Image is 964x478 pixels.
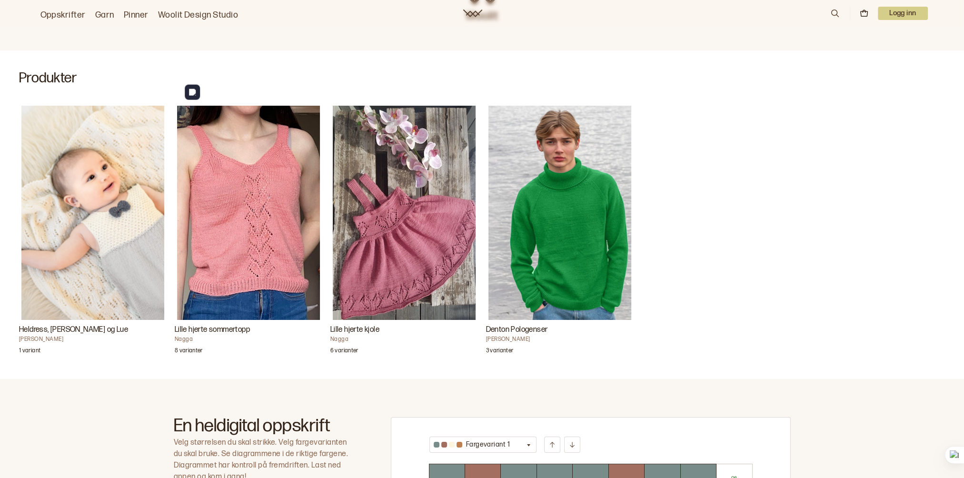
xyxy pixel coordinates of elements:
a: Oppskrifter [40,9,86,22]
p: 8 varianter [175,347,203,357]
img: NaggaLille hjerte sommertopp [177,106,320,320]
a: Pinner [124,9,149,22]
h3: Lille hjerte kjole [330,324,478,336]
a: Woolit Design Studio [158,9,239,22]
h4: Nagga [175,336,323,343]
img: NaggaLille hjerte kjole [333,106,476,320]
a: Heldress, Jakke og Lue [19,106,167,360]
h3: Denton Pologenser [486,324,634,336]
p: Logg inn [878,7,928,20]
p: 6 varianter [330,347,358,357]
h4: [PERSON_NAME] [486,336,634,343]
h4: [PERSON_NAME] [19,336,167,343]
h4: Nagga [330,336,478,343]
a: Lille hjerte kjole [330,106,478,360]
a: Denton Pologenser [486,106,634,360]
h2: En heldigital oppskrift [174,417,357,435]
h3: Lille hjerte sommertopp [175,324,323,336]
p: 3 varianter [486,347,514,357]
h3: Heldress, [PERSON_NAME] og Lue [19,324,167,336]
a: Lille hjerte sommertopp [175,106,323,360]
p: 1 variant [19,347,40,357]
p: Fargevariant 1 [466,440,510,449]
img: Olaug KleppeHeldress, Jakke og Lue [21,106,164,320]
button: Fargevariant 1 [429,437,537,453]
button: User dropdown [878,7,928,20]
img: Mari Kalberg SkjævelandDenton Pologenser [488,106,631,320]
a: Garn [95,9,114,22]
a: Woolit [463,10,482,17]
